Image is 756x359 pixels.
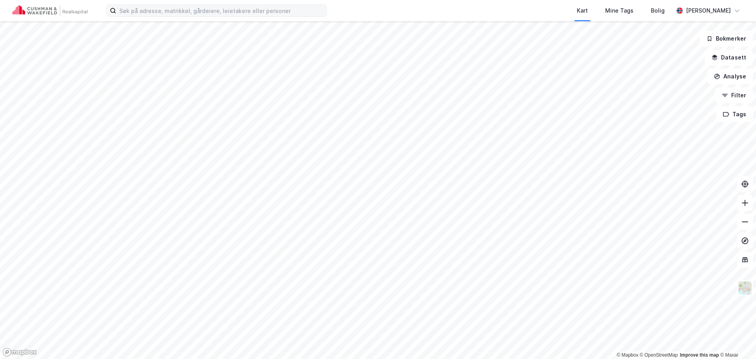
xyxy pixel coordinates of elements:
[737,281,752,296] img: Z
[716,106,753,122] button: Tags
[717,321,756,359] iframe: Chat Widget
[700,31,753,47] button: Bokmerker
[605,6,634,15] div: Mine Tags
[715,87,753,103] button: Filter
[2,348,37,357] a: Mapbox homepage
[707,69,753,84] button: Analyse
[577,6,588,15] div: Kart
[680,352,719,358] a: Improve this map
[13,5,87,16] img: cushman-wakefield-realkapital-logo.202ea83816669bd177139c58696a8fa1.svg
[617,352,638,358] a: Mapbox
[651,6,665,15] div: Bolig
[717,321,756,359] div: Kontrollprogram for chat
[705,50,753,65] button: Datasett
[116,5,326,17] input: Søk på adresse, matrikkel, gårdeiere, leietakere eller personer
[640,352,678,358] a: OpenStreetMap
[686,6,731,15] div: [PERSON_NAME]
